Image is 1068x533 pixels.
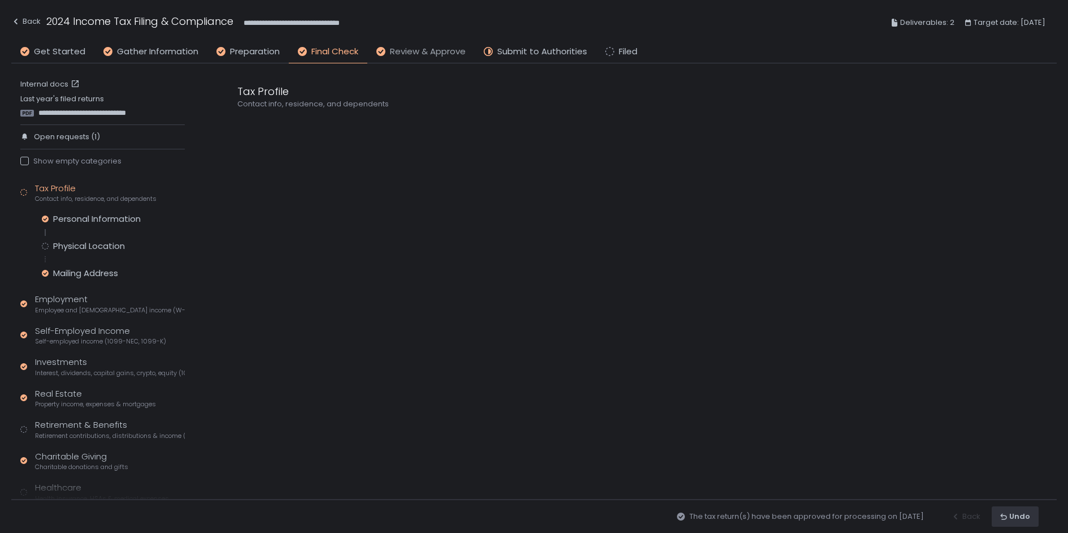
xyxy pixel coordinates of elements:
a: Internal docs [20,79,82,89]
span: Deliverables: 2 [900,16,954,29]
span: Submit to Authorities [497,45,587,58]
div: Self-Employed Income [35,325,166,346]
span: Target date: [DATE] [974,16,1045,29]
button: Back [11,14,41,32]
div: Retirement & Benefits [35,419,185,440]
div: Mailing Address [53,268,118,279]
div: Contact info, residence, and dependents [237,99,780,109]
span: Property income, expenses & mortgages [35,400,156,409]
span: Health insurance, HSAs & medical expenses [35,495,169,503]
span: Contact info, residence, and dependents [35,195,157,203]
span: Open requests (1) [34,132,100,142]
div: Undo [1000,511,1030,522]
span: Self-employed income (1099-NEC, 1099-K) [35,337,166,346]
div: Personal Information [53,213,141,225]
div: Last year's filed returns [20,94,185,118]
div: Back [11,15,41,28]
span: Get Started [34,45,85,58]
span: Preparation [230,45,280,58]
div: Tax Profile [237,84,780,99]
h1: 2024 Income Tax Filing & Compliance [46,14,233,29]
div: Investments [35,356,185,377]
span: Filed [619,45,637,58]
span: Interest, dividends, capital gains, crypto, equity (1099s, K-1s) [35,369,185,377]
div: Real Estate [35,388,156,409]
span: Retirement contributions, distributions & income (1099-R, 5498) [35,432,185,440]
div: Employment [35,293,185,315]
div: Healthcare [35,482,169,503]
span: The tax return(s) have been approved for processing on [DATE] [689,511,924,522]
div: Charitable Giving [35,450,128,472]
span: Employee and [DEMOGRAPHIC_DATA] income (W-2s) [35,306,185,315]
div: Physical Location [53,240,125,252]
span: Review & Approve [390,45,466,58]
span: Charitable donations and gifts [35,463,128,471]
span: Final Check [311,45,358,58]
span: Gather Information [117,45,198,58]
button: Undo [992,506,1039,527]
div: Tax Profile [35,182,157,204]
